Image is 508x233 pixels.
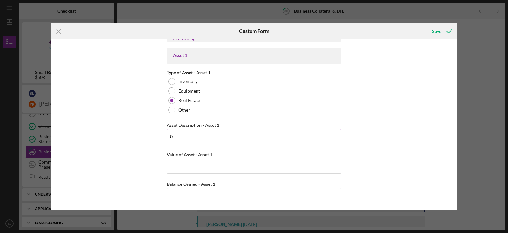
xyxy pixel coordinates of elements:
[167,122,219,128] label: Asset Description - Asset 1
[239,28,269,34] h6: Custom Form
[432,25,441,38] div: Save
[167,70,341,75] div: Type of Asset - Asset 1
[178,88,200,94] label: Equipment
[178,107,190,113] label: Other
[173,53,335,58] div: Asset 1
[178,98,200,103] label: Real Estate
[167,152,212,157] label: Value of Asset - Asset 1
[167,181,215,187] label: Balance Owned - Asset 1
[426,25,457,38] button: Save
[178,79,197,84] label: Inventory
